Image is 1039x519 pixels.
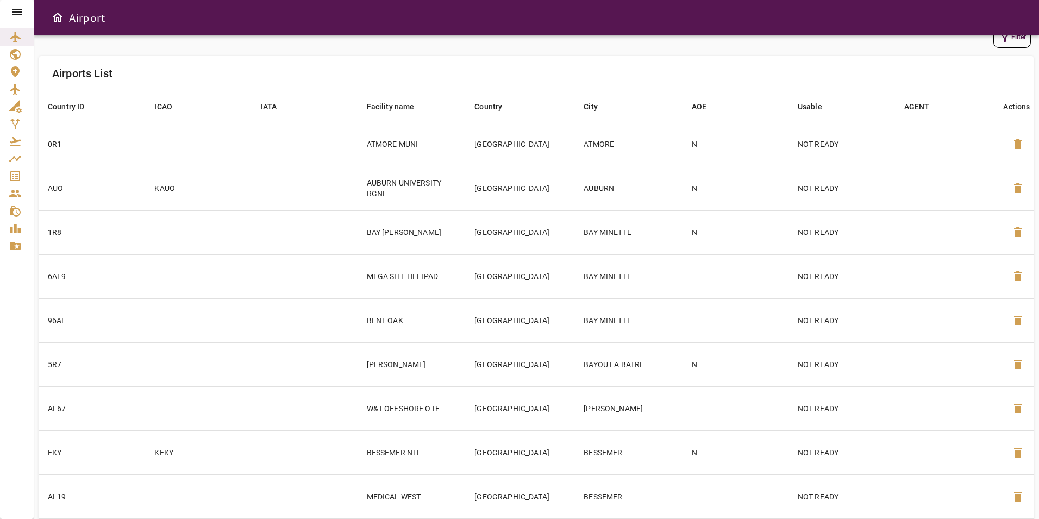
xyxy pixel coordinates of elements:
td: ATMORE [575,122,683,166]
td: N [683,342,789,386]
td: [GEOGRAPHIC_DATA] [466,254,575,298]
button: Delete Airport [1005,484,1031,510]
p: NOT READY [798,359,887,370]
div: Facility name [367,100,415,113]
span: Country ID [48,100,99,113]
td: AUBURN UNIVERSITY RGNL [358,166,466,210]
td: 0R1 [39,122,146,166]
span: delete [1011,402,1024,415]
div: AGENT [904,100,930,113]
button: Delete Airport [1005,219,1031,245]
button: Filter [993,27,1031,48]
span: delete [1011,226,1024,239]
button: Delete Airport [1005,175,1031,201]
span: delete [1011,490,1024,503]
td: AL67 [39,386,146,430]
button: Delete Airport [1005,351,1031,378]
p: NOT READY [798,139,887,150]
span: IATA [261,100,291,113]
td: MEGA SITE HELIPAD [358,254,466,298]
td: [PERSON_NAME] [575,386,683,430]
td: [GEOGRAPHIC_DATA] [466,210,575,254]
span: Usable [798,100,836,113]
td: N [683,166,789,210]
td: [GEOGRAPHIC_DATA] [466,122,575,166]
span: City [584,100,612,113]
p: NOT READY [798,403,887,414]
button: Delete Airport [1005,396,1031,422]
td: 96AL [39,298,146,342]
span: Facility name [367,100,429,113]
td: BAY MINETTE [575,254,683,298]
p: NOT READY [798,227,887,238]
button: Open drawer [47,7,68,28]
td: 5R7 [39,342,146,386]
div: IATA [261,100,277,113]
span: AOE [692,100,721,113]
td: N [683,430,789,474]
td: BESSEMER [575,430,683,474]
span: delete [1011,358,1024,371]
td: BAY MINETTE [575,210,683,254]
span: delete [1011,138,1024,151]
p: NOT READY [798,491,887,502]
td: BESSEMER [575,474,683,518]
h6: Airport [68,9,105,26]
td: BAY MINETTE [575,298,683,342]
td: AUO [39,166,146,210]
td: [GEOGRAPHIC_DATA] [466,430,575,474]
td: AL19 [39,474,146,518]
td: 1R8 [39,210,146,254]
td: BESSEMER NTL [358,430,466,474]
span: delete [1011,270,1024,283]
td: W&T OFFSHORE OTF [358,386,466,430]
td: [GEOGRAPHIC_DATA] [466,342,575,386]
p: NOT READY [798,183,887,194]
td: [GEOGRAPHIC_DATA] [466,298,575,342]
td: BAYOU LA BATRE [575,342,683,386]
div: AOE [692,100,706,113]
span: delete [1011,182,1024,195]
div: Country [474,100,502,113]
td: EKY [39,430,146,474]
span: delete [1011,314,1024,327]
p: NOT READY [798,447,887,458]
td: KEKY [146,430,252,474]
button: Delete Airport [1005,263,1031,289]
div: Country ID [48,100,85,113]
td: AUBURN [575,166,683,210]
td: 6AL9 [39,254,146,298]
td: [GEOGRAPHIC_DATA] [466,386,575,430]
p: NOT READY [798,271,887,282]
div: ICAO [154,100,172,113]
div: Usable [798,100,822,113]
span: delete [1011,446,1024,459]
td: [GEOGRAPHIC_DATA] [466,166,575,210]
button: Delete Airport [1005,307,1031,333]
td: KAUO [146,166,252,210]
span: ICAO [154,100,186,113]
td: N [683,122,789,166]
td: [PERSON_NAME] [358,342,466,386]
button: Delete Airport [1005,440,1031,466]
td: MEDICAL WEST [358,474,466,518]
span: AGENT [904,100,944,113]
td: N [683,210,789,254]
td: BENT OAK [358,298,466,342]
span: Country [474,100,516,113]
p: NOT READY [798,315,887,326]
h6: Airports List [52,65,112,82]
td: [GEOGRAPHIC_DATA] [466,474,575,518]
td: ATMORE MUNI [358,122,466,166]
td: BAY [PERSON_NAME] [358,210,466,254]
div: City [584,100,598,113]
